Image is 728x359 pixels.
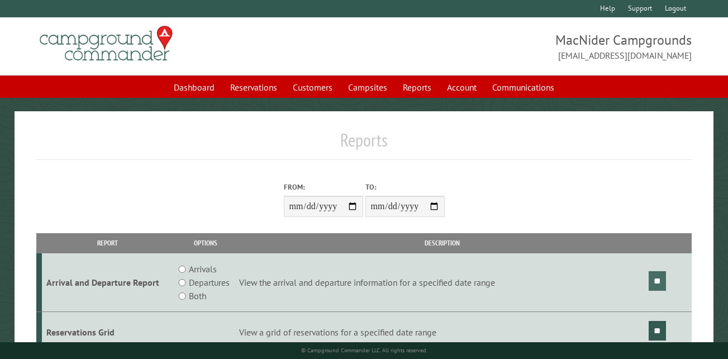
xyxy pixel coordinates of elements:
[286,77,339,98] a: Customers
[42,253,174,312] td: Arrival and Departure Report
[223,77,284,98] a: Reservations
[167,77,221,98] a: Dashboard
[237,312,647,353] td: View a grid of reservations for a specified date range
[42,312,174,353] td: Reservations Grid
[174,233,237,253] th: Options
[396,77,438,98] a: Reports
[189,276,230,289] label: Departures
[36,129,692,160] h1: Reports
[189,289,206,303] label: Both
[189,262,217,276] label: Arrivals
[301,347,427,354] small: © Campground Commander LLC. All rights reserved.
[341,77,394,98] a: Campsites
[36,22,176,65] img: Campground Commander
[440,77,483,98] a: Account
[237,233,647,253] th: Description
[237,253,647,312] td: View the arrival and departure information for a specified date range
[365,182,445,192] label: To:
[284,182,363,192] label: From:
[42,233,174,253] th: Report
[486,77,561,98] a: Communications
[364,31,692,62] span: MacNider Campgrounds [EMAIL_ADDRESS][DOMAIN_NAME]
